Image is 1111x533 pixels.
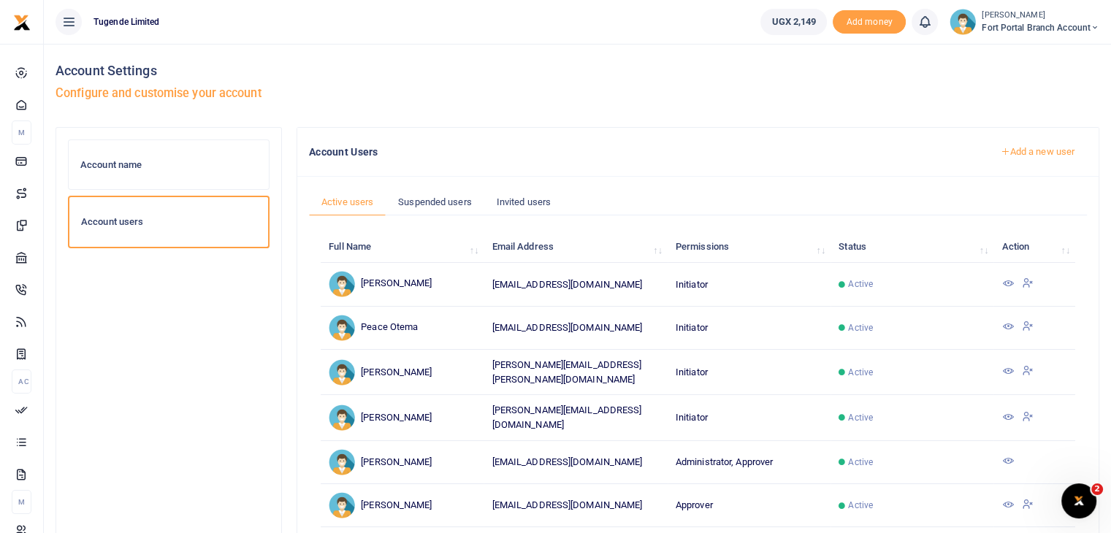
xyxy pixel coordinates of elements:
h6: Account users [81,216,256,228]
td: Peace Otema [321,307,484,350]
td: [PERSON_NAME] [321,441,484,484]
img: profile-user [950,9,976,35]
h4: Account Users [309,144,976,160]
a: logo-small logo-large logo-large [13,16,31,27]
td: Approver [668,484,831,527]
span: Active [848,321,873,334]
a: Add a new user [988,139,1087,164]
td: [EMAIL_ADDRESS][DOMAIN_NAME] [484,484,667,527]
td: Initiator [668,263,831,306]
a: profile-user [PERSON_NAME] Fort Portal Branch Account [950,9,1099,35]
h5: Configure and customise your account [56,86,1099,101]
td: [PERSON_NAME] [321,484,484,527]
td: [EMAIL_ADDRESS][DOMAIN_NAME] [484,441,667,484]
td: [PERSON_NAME][EMAIL_ADDRESS][DOMAIN_NAME] [484,395,667,440]
td: [PERSON_NAME][EMAIL_ADDRESS][PERSON_NAME][DOMAIN_NAME] [484,350,667,395]
a: Suspend [1022,322,1034,333]
a: View Details [1001,279,1013,290]
a: View Details [1001,367,1013,377]
a: Suspend [1022,367,1034,377]
span: Active [848,277,873,291]
a: Account name [68,139,270,191]
a: UGX 2,149 [760,9,827,35]
a: Suspend [1022,500,1034,511]
a: Suspended users [386,188,484,216]
td: [PERSON_NAME] [321,263,484,306]
iframe: Intercom live chat [1061,483,1096,518]
td: [EMAIL_ADDRESS][DOMAIN_NAME] [484,307,667,350]
td: Initiator [668,395,831,440]
span: Active [848,411,873,424]
th: Email Address: activate to sort column ascending [484,231,667,263]
td: [EMAIL_ADDRESS][DOMAIN_NAME] [484,263,667,306]
a: View Details [1001,322,1013,333]
li: M [12,490,31,514]
span: Fort Portal Branch Account [982,21,1099,34]
img: logo-small [13,14,31,31]
li: Ac [12,369,31,394]
h4: Account Settings [56,63,1099,79]
td: [PERSON_NAME] [321,395,484,440]
a: Invited users [484,188,563,216]
li: Wallet ballance [755,9,833,35]
a: View Details [1001,500,1013,511]
a: Suspend [1022,413,1034,423]
a: View Details [1001,413,1013,423]
span: Active [848,456,873,469]
span: Active [848,499,873,512]
span: Add money [833,10,906,34]
a: Add money [833,15,906,26]
a: Active users [309,188,386,216]
a: Suspend [1022,279,1034,290]
span: UGX 2,149 [771,15,816,29]
li: M [12,120,31,145]
td: Initiator [668,307,831,350]
td: Administrator, Approver [668,441,831,484]
li: Toup your wallet [833,10,906,34]
th: Full Name: activate to sort column ascending [321,231,484,263]
th: Status: activate to sort column ascending [831,231,993,263]
h6: Account name [80,159,257,171]
span: Tugende Limited [88,15,166,28]
td: [PERSON_NAME] [321,350,484,395]
td: Initiator [668,350,831,395]
small: [PERSON_NAME] [982,9,1099,22]
span: Active [848,366,873,379]
a: View Details [1001,456,1013,467]
a: Account users [68,196,270,248]
span: 2 [1091,483,1103,495]
th: Permissions: activate to sort column ascending [668,231,831,263]
th: Action: activate to sort column ascending [993,231,1075,263]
